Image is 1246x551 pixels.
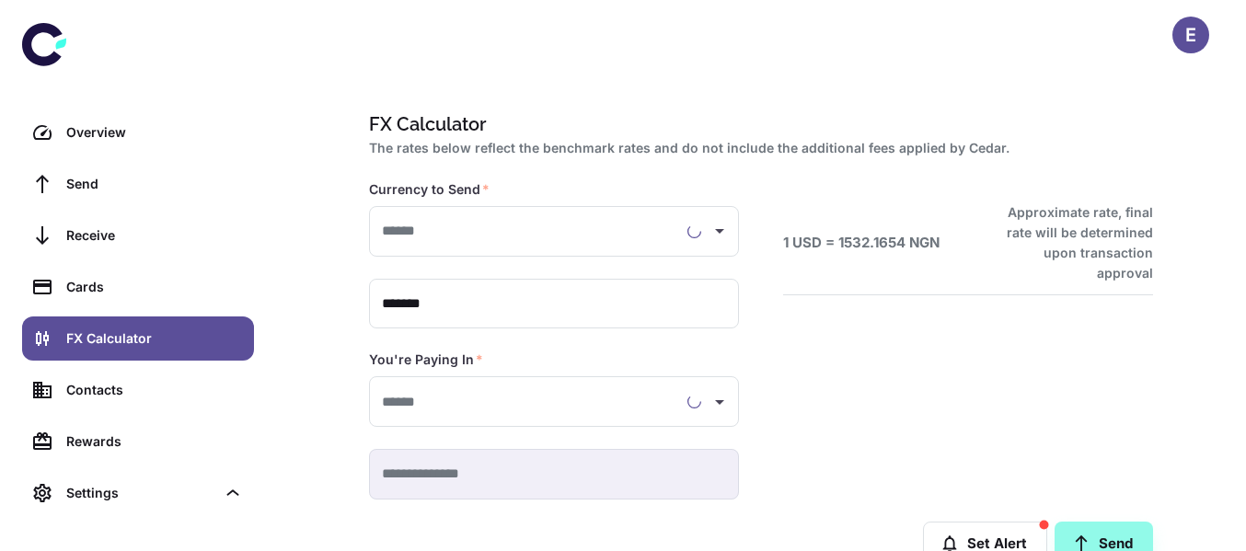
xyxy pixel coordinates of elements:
div: Settings [66,483,215,503]
div: Rewards [66,431,243,452]
a: Receive [22,213,254,258]
button: Open [707,218,733,244]
div: Settings [22,471,254,515]
button: E [1172,17,1209,53]
h1: FX Calculator [369,110,1146,138]
div: Contacts [66,380,243,400]
label: Currency to Send [369,180,490,199]
a: Contacts [22,368,254,412]
a: Rewards [22,419,254,464]
div: Receive [66,225,243,246]
label: You're Paying In [369,350,483,369]
a: FX Calculator [22,316,254,361]
a: Cards [22,265,254,309]
a: Send [22,162,254,206]
button: Open [707,389,733,415]
div: FX Calculator [66,328,243,349]
div: Cards [66,277,243,297]
div: Send [66,174,243,194]
div: Overview [66,122,243,143]
h6: 1 USD = 1532.1654 NGN [783,233,940,254]
a: Overview [22,110,254,155]
h6: Approximate rate, final rate will be determined upon transaction approval [986,202,1153,283]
